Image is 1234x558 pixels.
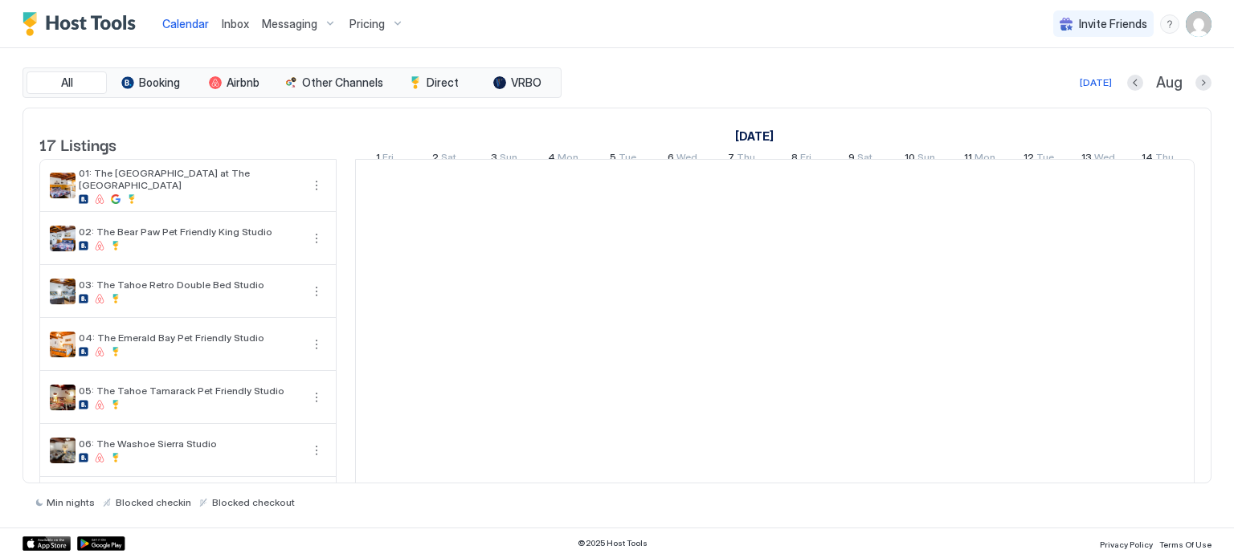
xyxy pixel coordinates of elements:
[917,151,935,168] span: Sun
[619,151,636,168] span: Tue
[162,15,209,32] a: Calendar
[1142,151,1153,168] span: 14
[349,17,385,31] span: Pricing
[791,151,798,168] span: 8
[79,167,300,191] span: 01: The [GEOGRAPHIC_DATA] at The [GEOGRAPHIC_DATA]
[427,75,459,90] span: Direct
[848,151,855,168] span: 9
[901,148,939,171] a: August 10, 2025
[1138,148,1178,171] a: August 14, 2025
[50,332,76,357] div: listing image
[1024,151,1034,168] span: 12
[307,229,326,248] button: More options
[1160,14,1179,34] div: menu
[307,388,326,407] button: More options
[1155,151,1174,168] span: Thu
[372,148,398,171] a: August 1, 2025
[1156,74,1183,92] span: Aug
[1159,535,1212,552] a: Terms Of Use
[22,536,71,551] a: App Store
[222,15,249,32] a: Inbox
[500,151,517,168] span: Sun
[307,335,326,354] div: menu
[960,148,999,171] a: August 11, 2025
[307,335,326,354] button: More options
[1100,540,1153,549] span: Privacy Policy
[79,385,300,397] span: 05: The Tahoe Tamarack Pet Friendly Studio
[162,17,209,31] span: Calendar
[27,71,107,94] button: All
[428,148,460,171] a: August 2, 2025
[50,438,76,463] div: listing image
[212,496,295,508] span: Blocked checkout
[227,75,259,90] span: Airbnb
[844,148,876,171] a: August 9, 2025
[664,148,701,171] a: August 6, 2025
[22,12,143,36] div: Host Tools Logo
[731,124,778,148] a: August 1, 2025
[1195,75,1212,91] button: Next month
[477,71,558,94] button: VRBO
[79,279,300,291] span: 03: The Tahoe Retro Double Bed Studio
[800,151,811,168] span: Fri
[544,148,582,171] a: August 4, 2025
[1081,151,1092,168] span: 13
[307,229,326,248] div: menu
[307,441,326,460] div: menu
[487,148,521,171] a: August 3, 2025
[307,176,326,195] button: More options
[302,75,383,90] span: Other Channels
[511,75,541,90] span: VRBO
[558,151,578,168] span: Mon
[724,148,759,171] a: August 7, 2025
[307,388,326,407] div: menu
[262,17,317,31] span: Messaging
[307,282,326,301] div: menu
[787,148,815,171] a: August 8, 2025
[1186,11,1212,37] div: User profile
[964,151,972,168] span: 11
[50,385,76,410] div: listing image
[1100,535,1153,552] a: Privacy Policy
[1077,73,1114,92] button: [DATE]
[79,226,300,238] span: 02: The Bear Paw Pet Friendly King Studio
[277,71,390,94] button: Other Channels
[737,151,755,168] span: Thu
[491,151,497,168] span: 3
[1079,17,1147,31] span: Invite Friends
[1077,148,1119,171] a: August 13, 2025
[79,332,300,344] span: 04: The Emerald Bay Pet Friendly Studio
[376,151,380,168] span: 1
[139,75,180,90] span: Booking
[39,132,116,156] span: 17 Listings
[110,71,190,94] button: Booking
[79,438,300,450] span: 06: The Washoe Sierra Studio
[728,151,734,168] span: 7
[606,148,640,171] a: August 5, 2025
[1036,151,1054,168] span: Tue
[548,151,555,168] span: 4
[610,151,616,168] span: 5
[905,151,915,168] span: 10
[61,75,73,90] span: All
[394,71,474,94] button: Direct
[116,496,191,508] span: Blocked checkin
[307,282,326,301] button: More options
[432,151,439,168] span: 2
[307,176,326,195] div: menu
[441,151,456,168] span: Sat
[50,173,76,198] div: listing image
[22,67,562,98] div: tab-group
[194,71,274,94] button: Airbnb
[1159,540,1212,549] span: Terms Of Use
[975,151,995,168] span: Mon
[857,151,872,168] span: Sat
[1094,151,1115,168] span: Wed
[578,538,648,548] span: © 2025 Host Tools
[307,441,326,460] button: More options
[222,17,249,31] span: Inbox
[77,536,125,551] a: Google Play Store
[1127,75,1143,91] button: Previous month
